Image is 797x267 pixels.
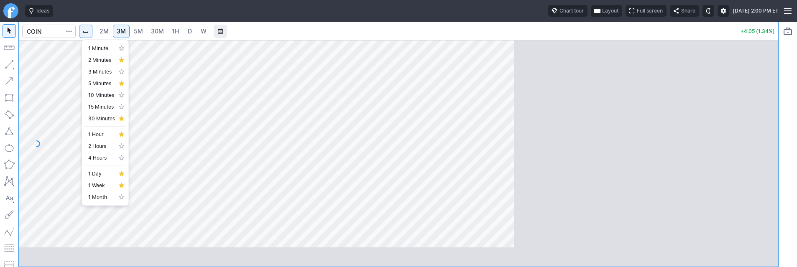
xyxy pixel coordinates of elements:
span: 2 Hours [88,142,115,150]
span: 1 Week [88,181,115,190]
span: 3 Minutes [88,68,115,76]
span: 1 Month [88,193,115,201]
span: 1 Day [88,170,115,178]
span: 30 Minutes [88,114,115,123]
span: 5 Minutes [88,79,115,88]
span: 10 Minutes [88,91,115,99]
span: 1 Minute [88,44,115,53]
span: 4 Hours [88,154,115,162]
span: 1 Hour [88,130,115,139]
span: 15 Minutes [88,103,115,111]
span: 2 Minutes [88,56,115,64]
